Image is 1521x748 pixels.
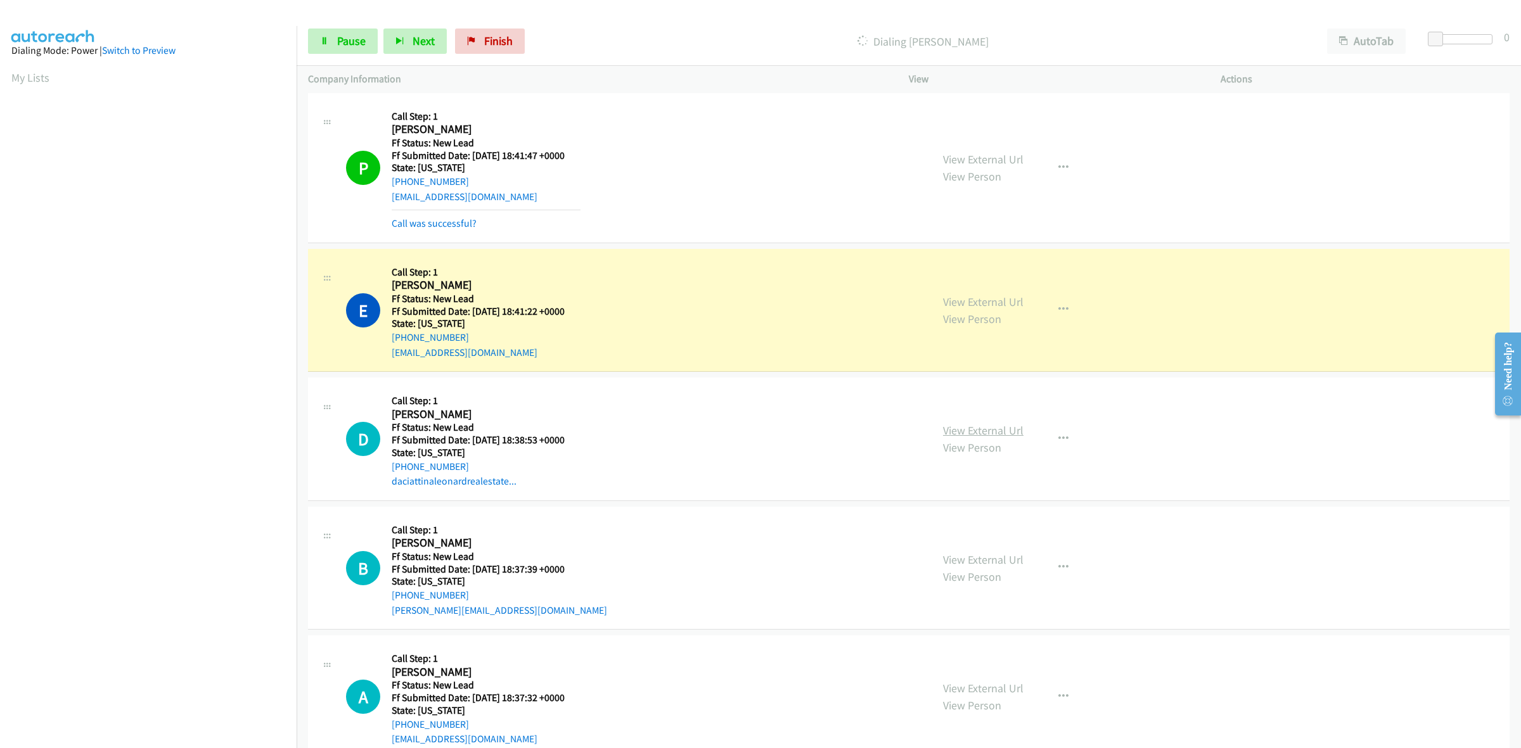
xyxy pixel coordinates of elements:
h1: P [346,151,380,185]
h5: Call Step: 1 [392,652,565,665]
h5: Ff Status: New Lead [392,679,565,692]
div: The call is yet to be attempted [346,680,380,714]
a: [PERSON_NAME][EMAIL_ADDRESS][DOMAIN_NAME] [392,604,607,616]
a: [PHONE_NUMBER] [392,589,469,601]
div: Dialing Mode: Power | [11,43,285,58]
a: View External Url [943,552,1024,567]
h5: Ff Submitted Date: [DATE] 18:38:53 +0000 [392,434,581,447]
h2: [PERSON_NAME] [392,536,607,550]
h5: Ff Status: New Lead [392,550,607,563]
a: View Person [943,698,1001,713]
a: [PHONE_NUMBER] [392,718,469,730]
a: View Person [943,569,1001,584]
h2: [PERSON_NAME] [392,407,581,422]
a: [PHONE_NUMBER] [392,331,469,343]
h5: Ff Status: New Lead [392,421,581,434]
h5: Ff Submitted Date: [DATE] 18:37:39 +0000 [392,563,607,576]
button: Next [383,29,447,54]
h5: State: [US_STATE] [392,447,581,459]
a: View Person [943,440,1001,455]
h2: [PERSON_NAME] [392,122,581,137]
h5: State: [US_STATE] [392,317,581,330]
h2: [PERSON_NAME] [392,278,581,293]
a: [PHONE_NUMBER] [392,460,469,472]
p: View [909,72,1198,87]
h5: State: [US_STATE] [392,575,607,588]
h1: A [346,680,380,714]
h1: E [346,293,380,327]
a: View External Url [943,295,1024,309]
span: Next [413,34,435,48]
div: The call is yet to be attempted [346,551,380,585]
h5: State: [US_STATE] [392,162,581,174]
div: Delay between calls (in seconds) [1434,34,1492,44]
a: Call was successful? [392,217,477,229]
div: The call is yet to be attempted [346,422,380,456]
span: Finish [484,34,513,48]
a: [EMAIL_ADDRESS][DOMAIN_NAME] [392,191,537,203]
h5: Ff Submitted Date: [DATE] 18:41:22 +0000 [392,305,581,318]
a: [PHONE_NUMBER] [392,175,469,187]
h5: Call Step: 1 [392,524,607,536]
a: View External Url [943,681,1024,695]
iframe: Dialpad [11,98,297,699]
h5: Ff Status: New Lead [392,293,581,305]
a: View Person [943,312,1001,326]
a: [EMAIL_ADDRESS][DOMAIN_NAME] [392,346,537,358]
a: View External Url [943,423,1024,438]
h5: Call Step: 1 [392,266,581,279]
h5: Call Step: 1 [392,395,581,407]
span: Pause [337,34,366,48]
h5: State: [US_STATE] [392,704,565,717]
button: AutoTab [1327,29,1406,54]
p: Company Information [308,72,886,87]
h5: Ff Submitted Date: [DATE] 18:37:32 +0000 [392,692,565,704]
h5: Ff Status: New Lead [392,137,581,149]
h5: Call Step: 1 [392,110,581,123]
p: Dialing [PERSON_NAME] [542,33,1304,50]
a: View Person [943,169,1001,184]
a: My Lists [11,70,49,85]
h1: D [346,422,380,456]
p: Actions [1221,72,1510,87]
h5: Ff Submitted Date: [DATE] 18:41:47 +0000 [392,149,581,162]
h1: B [346,551,380,585]
iframe: Resource Center [1484,324,1521,424]
a: Pause [308,29,378,54]
a: View External Url [943,152,1024,167]
h2: [PERSON_NAME] [392,665,565,680]
a: daciattinaleonardrealestate... [392,475,517,487]
a: [EMAIL_ADDRESS][DOMAIN_NAME] [392,733,537,745]
a: Switch to Preview [102,44,176,56]
div: 0 [1504,29,1510,46]
a: Finish [455,29,525,54]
